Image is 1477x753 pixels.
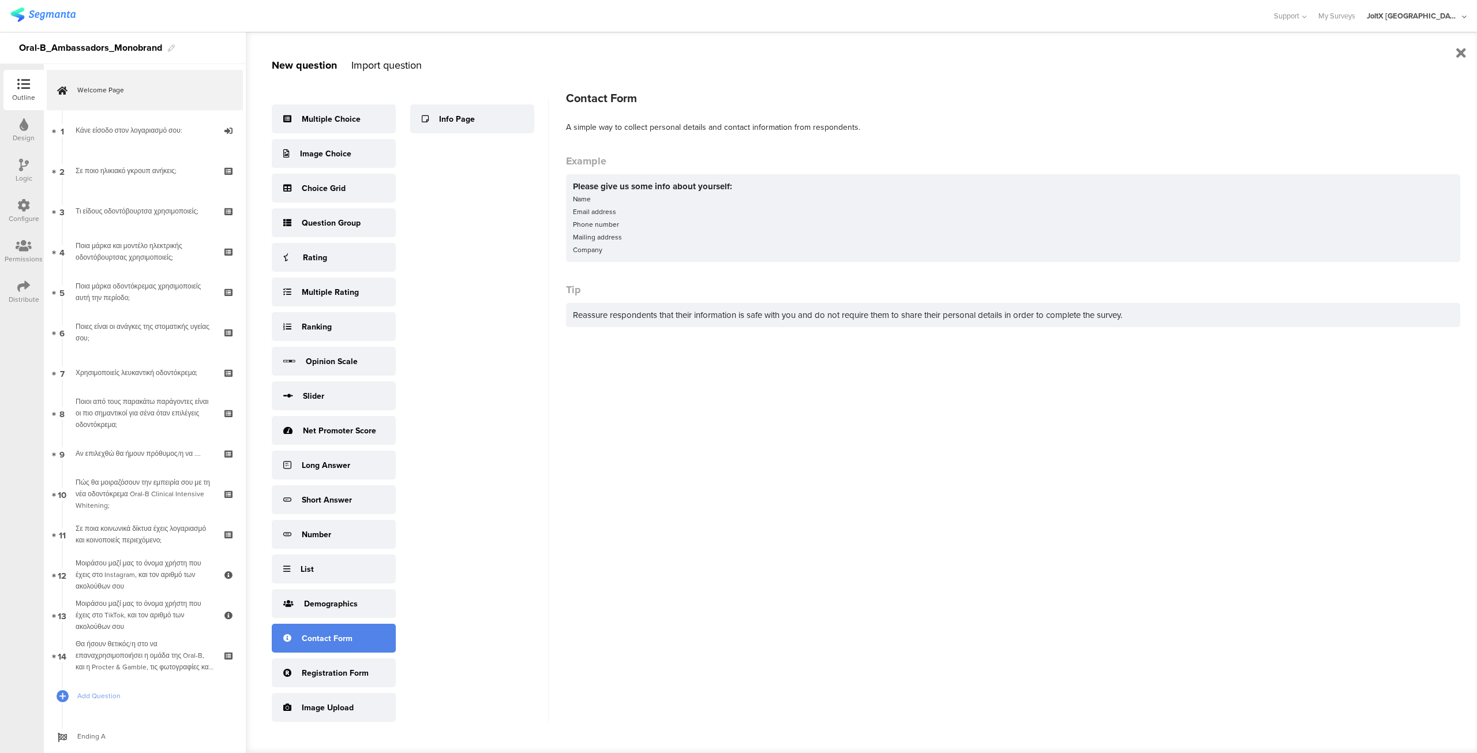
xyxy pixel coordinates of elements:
div: Σε ποιο ηλικιακό γκρουπ ανήκεις; [76,165,213,177]
span: 12 [58,568,66,581]
div: Image Choice [300,148,351,160]
div: Registration Form [302,667,369,679]
div: Net Promoter Score [303,425,376,437]
div: Ποια μάρκα οδοντόκρεμας χρησιμοποιείς αυτή την περίοδο; [76,280,213,304]
div: Name Email address Phone number Mailing address Company [573,193,1453,256]
div: Short Answer [302,494,352,506]
div: Info Page [439,113,475,125]
a: 8 Ποιοι από τους παρακάτω παράγοντες είναι οι πιο σημαντικοί για σένα όταν επιλέγεις οδοντόκρεμα; [47,393,243,433]
span: 9 [59,447,65,460]
span: 6 [59,326,65,339]
div: Multiple Choice [302,113,361,125]
a: 13 Μοιράσου μαζί μας το όνομα χρήστη που έχεις στο TikTok, και τον αριθμό των ακολούθων σου [47,595,243,635]
span: Add Question [77,690,225,702]
div: Θα ήσουν θετικός/η στο να επαναχρησιμοποιήσει η ομάδα της Oral-B, και η Procter & Gamble, τις φωτ... [76,638,213,673]
div: Μοιράσου μαζί μας το όνομα χρήστη που έχεις στο Instagram, και τον αριθμό των ακολούθων σου [76,557,213,592]
div: Long Answer [302,459,350,471]
div: Rating [303,252,327,264]
a: 6 Ποιες είναι οι ανάγκες της στοματικής υγείας σου; [47,312,243,353]
div: Tip [566,282,1460,297]
span: 5 [59,286,65,298]
div: Contact Form [566,89,1460,107]
div: Μοιράσου μαζί μας το όνομα χρήστη που έχεις στο TikTok, και τον αριθμό των ακολούθων σου [76,598,213,632]
span: 13 [58,609,66,621]
span: 8 [59,407,65,419]
div: Slider [303,390,324,402]
div: Example [566,153,1460,168]
div: Choice Grid [302,182,346,194]
a: 14 Θα ήσουν θετικός/η στο να επαναχρησιμοποιήσει η ομάδα της Oral-B, και η Procter & Gamble, τις ... [47,635,243,676]
div: Outline [12,92,35,103]
a: 1 Κάνε είσοδο στον λογαριασμό σου: [47,110,243,151]
span: 14 [58,649,66,662]
div: Oral-B_Ambassadors_Monobrand [19,39,162,57]
span: 4 [59,245,65,258]
span: 10 [58,488,66,500]
div: Distribute [9,294,39,305]
span: 3 [59,205,65,218]
div: Permissions [5,254,43,264]
span: Support [1274,10,1299,21]
a: 4 Ποια μάρκα και μοντέλο ηλεκτρικής οδοντόβουρτσας χρησιμοποιείς; [47,231,243,272]
a: 11 Σε ποια κοινωνικά δίκτυα έχεις λογαριασμό και κοινοποιείς περιεχόμενο; [47,514,243,555]
a: 2 Σε ποιο ηλικιακό γκρουπ ανήκεις; [47,151,243,191]
div: Please give us some info about yourself: [573,180,1453,193]
div: Σε ποια κοινωνικά δίκτυα έχεις λογαριασμό και κοινοποιείς περιεχόμενο; [76,523,213,546]
a: 12 Μοιράσου μαζί μας το όνομα χρήστη που έχεις στο Instagram, και τον αριθμό των ακολούθων σου [47,555,243,595]
span: 11 [59,528,66,541]
div: Ποιοι από τους παρακάτω παράγοντες είναι οι πιο σημαντικοί για σένα όταν επιλέγεις οδοντόκρεμα; [76,396,213,430]
div: Configure [9,213,39,224]
a: 3 Τι είδους οδοντόβουρτσα χρησιμοποιείς; [47,191,243,231]
a: Welcome Page [47,70,243,110]
div: Χρησιμοποιείς λευκαντική οδοντόκρεμα; [76,367,213,379]
div: Design [13,133,35,143]
a: 10 Πώς θα μοιραζόσουν την εμπειρία σου με τη νέα οδοντόκρεμα Oral-B Clinical Intensive Whitening; [47,474,243,514]
div: Question Group [302,217,361,229]
span: 1 [61,124,64,137]
div: Ποιες είναι οι ανάγκες της στοματικής υγείας σου; [76,321,213,344]
div: Αν επιλεχθώ θα ήμουν πρόθυμος/η να …. [76,448,213,459]
div: JoltX [GEOGRAPHIC_DATA] [1367,10,1459,21]
div: Import question [351,58,422,73]
div: Logic [16,173,32,183]
div: Demographics [304,598,358,610]
a: 5 Ποια μάρκα οδοντόκρεμας χρησιμοποιείς αυτή την περίοδο; [47,272,243,312]
div: Τι είδους οδοντόβουρτσα χρησιμοποιείς; [76,205,213,217]
div: Opinion Scale [306,355,358,368]
div: Ranking [302,321,332,333]
span: 2 [59,164,65,177]
div: Number [302,529,331,541]
a: 7 Χρησιμοποιείς λευκαντική οδοντόκρεμα; [47,353,243,393]
div: Reassure respondents that their information is safe with you and do not require them to share the... [566,303,1460,327]
div: Image Upload [302,702,354,714]
img: segmanta logo [10,8,76,22]
span: Welcome Page [77,84,225,96]
div: Ποια μάρκα και μοντέλο ηλεκτρικής οδοντόβουρτσας χρησιμοποιείς; [76,240,213,263]
div: New question [272,58,337,73]
span: 7 [60,366,65,379]
span: Ending A [77,730,225,742]
div: Πώς θα μοιραζόσουν την εμπειρία σου με τη νέα οδοντόκρεμα Oral-B Clinical Intensive Whitening; [76,477,213,511]
div: Contact Form [302,632,353,645]
div: Κάνε είσοδο στον λογαριασμό σου: [76,125,213,136]
div: A simple way to collect personal details and contact information from respondents. [566,121,1460,133]
div: Multiple Rating [302,286,359,298]
a: 9 Αν επιλεχθώ θα ήμουν πρόθυμος/η να …. [47,433,243,474]
div: List [301,563,314,575]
